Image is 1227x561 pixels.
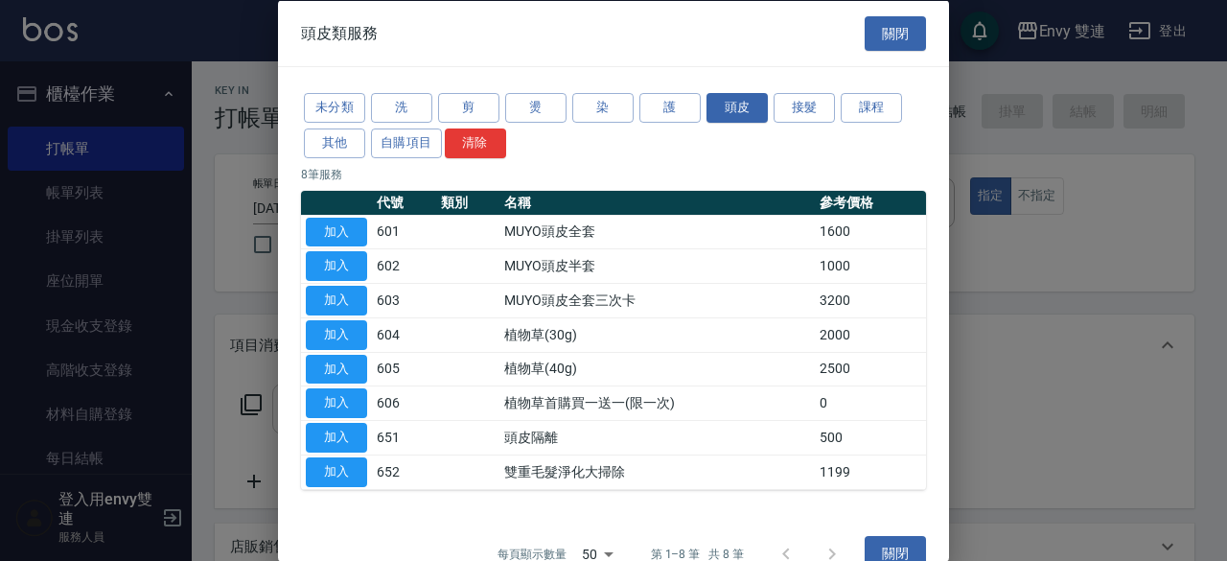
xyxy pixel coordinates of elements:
[372,317,436,352] td: 604
[572,93,634,123] button: 染
[774,93,835,123] button: 接髮
[304,128,365,157] button: 其他
[815,317,926,352] td: 2000
[445,128,506,157] button: 清除
[371,93,432,123] button: 洗
[499,420,815,455] td: 頭皮隔離
[499,386,815,420] td: 植物草首購買一送一(限一次)
[306,388,367,418] button: 加入
[306,286,367,316] button: 加入
[372,248,436,283] td: 602
[505,93,567,123] button: 燙
[815,215,926,249] td: 1600
[372,386,436,420] td: 606
[815,352,926,386] td: 2500
[499,248,815,283] td: MUYO頭皮半套
[306,217,367,246] button: 加入
[371,128,442,157] button: 自購項目
[499,283,815,317] td: MUYO頭皮全套三次卡
[815,283,926,317] td: 3200
[706,93,768,123] button: 頭皮
[499,215,815,249] td: MUYO頭皮全套
[815,248,926,283] td: 1000
[815,190,926,215] th: 參考價格
[301,165,926,182] p: 8 筆服務
[438,93,499,123] button: 剪
[301,23,378,42] span: 頭皮類服務
[499,352,815,386] td: 植物草(40g)
[865,15,926,51] button: 關閉
[436,190,500,215] th: 類別
[306,319,367,349] button: 加入
[815,455,926,489] td: 1199
[499,317,815,352] td: 植物草(30g)
[499,190,815,215] th: 名稱
[306,423,367,453] button: 加入
[372,420,436,455] td: 651
[372,352,436,386] td: 605
[306,354,367,384] button: 加入
[372,215,436,249] td: 601
[815,386,926,420] td: 0
[372,283,436,317] td: 603
[841,93,902,123] button: 課程
[639,93,701,123] button: 護
[815,420,926,455] td: 500
[499,455,815,489] td: 雙重毛髮淨化大掃除
[306,251,367,281] button: 加入
[304,93,365,123] button: 未分類
[306,456,367,486] button: 加入
[372,455,436,489] td: 652
[372,190,436,215] th: 代號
